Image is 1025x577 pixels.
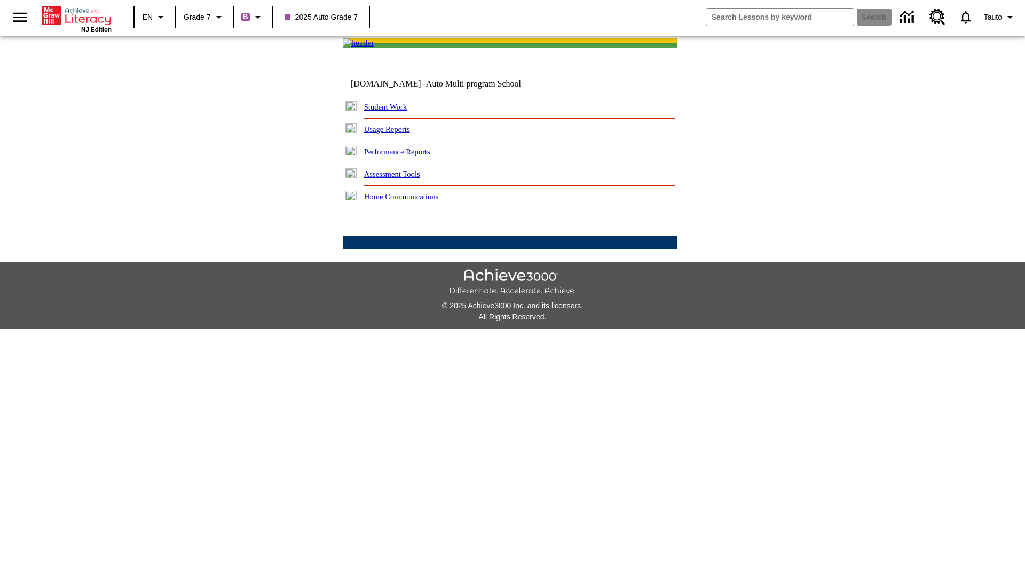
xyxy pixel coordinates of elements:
nobr: Auto Multi program School [426,79,521,88]
button: Open side menu [4,2,36,33]
span: EN [143,12,153,23]
a: Usage Reports [364,125,410,134]
td: [DOMAIN_NAME] - [351,79,547,89]
a: Performance Reports [364,147,430,156]
img: plus.gif [345,123,357,133]
img: plus.gif [345,168,357,178]
img: plus.gif [345,101,357,111]
a: Assessment Tools [364,170,420,178]
span: B [243,10,248,24]
input: search field [706,9,854,26]
button: Grade: Grade 7, Select a grade [179,7,230,27]
img: plus.gif [345,191,357,200]
a: Student Work [364,103,407,111]
span: Grade 7 [184,12,211,23]
a: Data Center [894,3,923,32]
img: plus.gif [345,146,357,155]
span: NJ Edition [81,26,112,33]
div: Home [42,4,112,33]
img: header [343,38,374,48]
a: Home Communications [364,192,439,201]
span: Tauto [984,12,1002,23]
button: Boost Class color is purple. Change class color [237,7,269,27]
span: 2025 Auto Grade 7 [285,12,358,23]
a: Notifications [952,3,980,31]
button: Profile/Settings [980,7,1021,27]
button: Language: EN, Select a language [138,7,172,27]
a: Resource Center, Will open in new tab [923,3,952,32]
img: Achieve3000 Differentiate Accelerate Achieve [449,269,576,296]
